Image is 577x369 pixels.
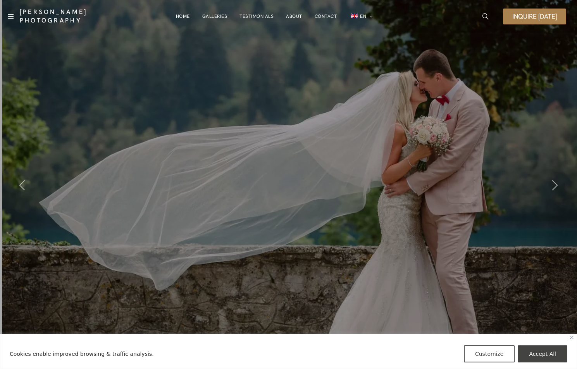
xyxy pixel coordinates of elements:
[20,8,114,25] a: [PERSON_NAME] Photography
[570,336,574,339] img: Close
[464,345,515,362] button: Customize
[479,9,493,23] a: icon-magnifying-glass34
[10,349,154,359] p: Cookies enable improved browsing & traffic analysis.
[315,9,337,24] a: Contact
[503,9,566,24] a: Inquire [DATE]
[286,9,302,24] a: About
[349,9,373,24] a: en_GBEN
[360,13,366,19] span: EN
[518,345,567,362] button: Accept All
[239,9,274,24] a: Testimonials
[176,9,190,24] a: Home
[512,13,557,20] span: Inquire [DATE]
[351,14,358,18] img: EN
[202,9,227,24] a: Galleries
